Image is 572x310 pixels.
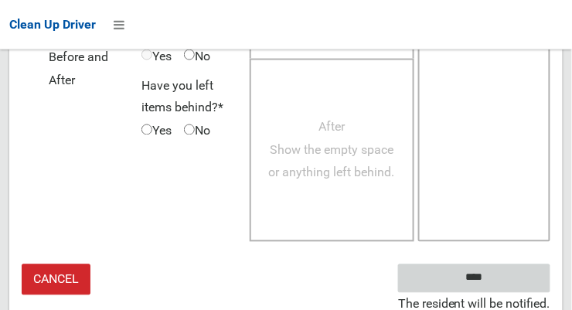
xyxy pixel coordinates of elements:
[141,45,172,68] span: Yes
[141,120,172,143] span: Yes
[9,13,96,36] a: Clean Up Driver
[141,78,223,116] span: Have you left items behind?*
[269,120,395,180] span: After Show the empty space or anything left behind.
[184,120,210,143] span: No
[22,264,90,296] a: Cancel
[26,23,134,92] span: Oversize - Before and After
[184,45,210,68] span: No
[9,17,96,32] span: Clean Up Driver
